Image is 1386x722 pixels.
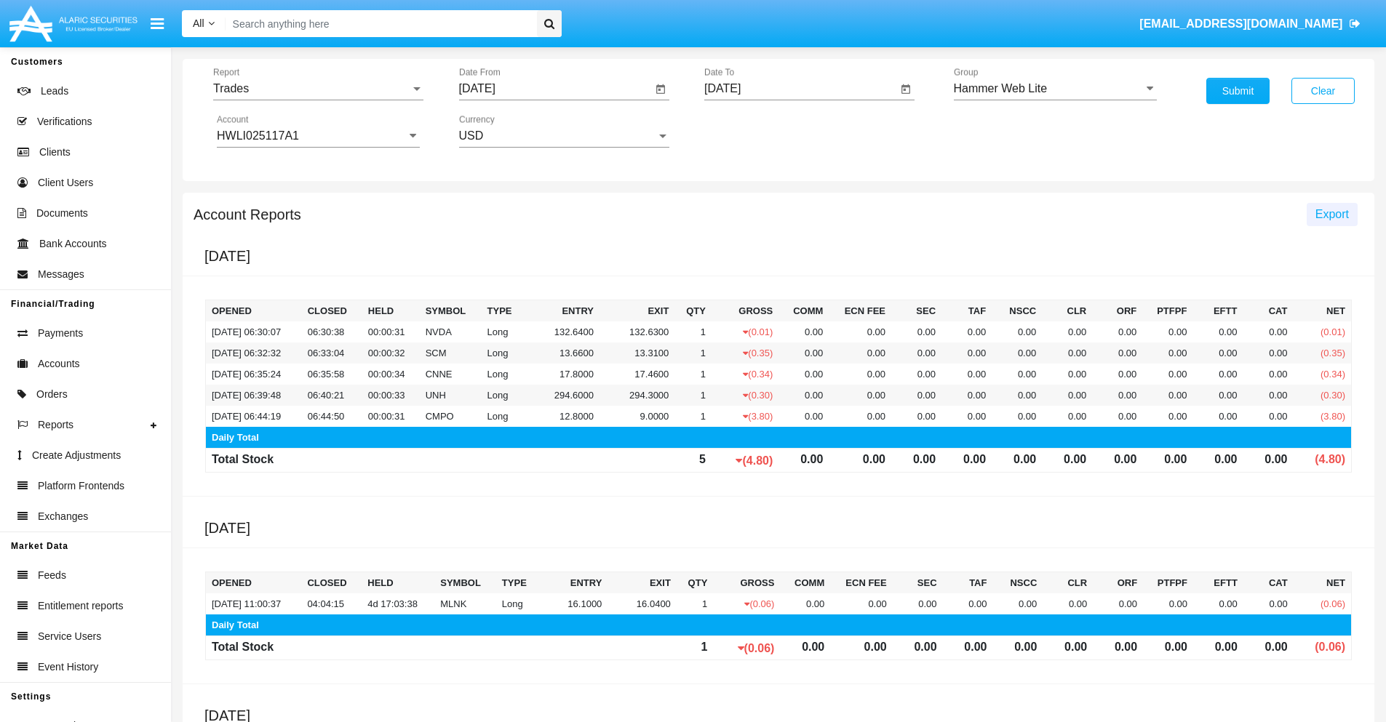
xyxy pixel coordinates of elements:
th: Ecn Fee [830,572,892,594]
td: (0.06) [1294,593,1352,614]
th: NET [1294,300,1352,322]
td: 0.00 [829,342,891,364]
td: 0.00 [1192,449,1243,473]
td: 0.00 [992,364,1042,385]
td: Long [482,342,525,364]
td: CMPO [420,406,482,427]
td: Total Stock [206,449,302,473]
td: 0.00 [1042,406,1092,427]
td: 0.00 [778,449,829,473]
span: Documents [36,206,88,221]
td: 0.00 [778,364,829,385]
td: 0.00 [1093,636,1143,660]
td: 0.00 [893,636,943,660]
th: ORF [1092,300,1142,322]
th: Exit [608,572,676,594]
td: (0.34) [712,364,778,385]
td: (3.80) [712,406,778,427]
th: Ecn Fee [829,300,891,322]
td: 0.00 [891,385,941,406]
span: Entitlement reports [38,598,124,614]
td: 0.00 [1192,364,1243,385]
td: 0.00 [1142,406,1192,427]
td: [DATE] 06:32:32 [206,342,302,364]
span: Orders [36,387,68,402]
td: 1 [674,385,712,406]
td: 0.00 [891,321,941,342]
td: (0.06) [1294,636,1352,660]
td: 0.00 [829,406,891,427]
td: Long [496,593,539,614]
td: 0.00 [891,342,941,364]
td: 16.0400 [608,593,676,614]
span: All [193,17,204,29]
td: 16.1000 [539,593,608,614]
td: Daily Total [206,427,1352,449]
td: 0.00 [778,342,829,364]
td: 04:04:15 [301,593,362,614]
td: 0.00 [1142,321,1192,342]
span: Reports [38,417,73,433]
th: EFTT [1192,300,1243,322]
td: 0.00 [1243,385,1293,406]
td: 0.00 [1192,321,1243,342]
td: 1 [674,321,712,342]
td: [DATE] 11:00:37 [206,593,302,614]
td: 0.00 [941,406,992,427]
td: CNNE [420,364,482,385]
td: 0.00 [1042,342,1092,364]
td: 0.00 [830,593,892,614]
th: CAT [1243,572,1294,594]
td: 0.00 [943,636,993,660]
td: 0.00 [1142,364,1192,385]
td: 0.00 [1142,449,1192,473]
th: Type [482,300,525,322]
td: 0.00 [829,385,891,406]
td: [DATE] 06:44:19 [206,406,302,427]
td: Total Stock [206,636,302,660]
th: Symbol [420,300,482,322]
th: Symbol [434,572,496,594]
td: (0.01) [1294,321,1352,342]
td: (0.06) [713,636,780,660]
td: 00:00:33 [362,385,420,406]
th: EFTT [1193,572,1243,594]
td: 0.00 [830,636,892,660]
td: 0.00 [992,342,1042,364]
td: 0.00 [1092,385,1142,406]
td: (0.30) [712,385,778,406]
span: Platform Frontends [38,478,124,494]
td: 06:33:04 [302,342,362,364]
td: 0.00 [992,321,1042,342]
td: 1 [677,636,713,660]
td: 0.00 [992,449,1042,473]
td: 0.00 [1243,449,1293,473]
button: Clear [1291,78,1355,104]
th: NSCC [992,300,1042,322]
th: TAF [943,572,993,594]
th: CLR [1042,300,1092,322]
th: Entry [525,300,600,322]
td: Long [482,364,525,385]
td: 0.00 [1193,636,1243,660]
td: 0.00 [1092,364,1142,385]
td: 06:44:50 [302,406,362,427]
th: Opened [206,300,302,322]
td: 0.00 [829,364,891,385]
th: Gross [712,300,778,322]
td: 0.00 [778,385,829,406]
td: (0.35) [712,342,778,364]
th: Opened [206,572,302,594]
button: Open calendar [897,81,915,98]
td: 0.00 [992,385,1042,406]
span: Accounts [38,356,80,372]
td: 0.00 [941,342,992,364]
td: 0.00 [1043,593,1093,614]
td: 1 [677,593,713,614]
td: 0.00 [941,449,992,473]
input: Search [226,10,532,37]
td: 294.3000 [600,385,674,406]
th: Entry [539,572,608,594]
td: 0.00 [1192,406,1243,427]
td: 0.00 [1193,593,1243,614]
